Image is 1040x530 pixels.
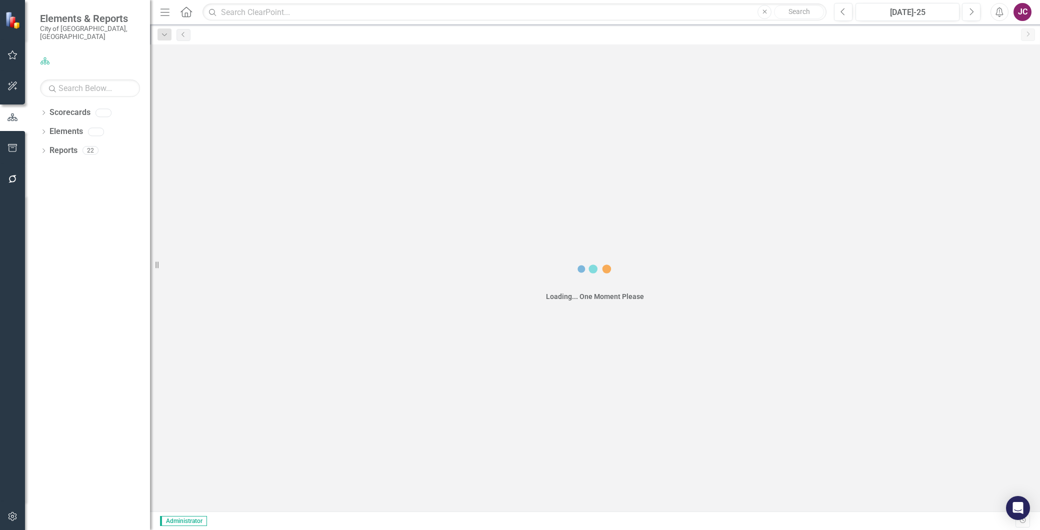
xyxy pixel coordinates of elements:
input: Search ClearPoint... [202,3,826,21]
button: [DATE]-25 [855,3,959,21]
small: City of [GEOGRAPHIC_DATA], [GEOGRAPHIC_DATA] [40,24,140,41]
div: [DATE]-25 [859,6,956,18]
a: Scorecards [49,107,90,118]
div: 22 [82,146,98,155]
button: Search [774,5,824,19]
span: Search [788,7,810,15]
button: JC [1013,3,1031,21]
div: Loading... One Moment Please [546,291,644,301]
a: Reports [49,145,77,156]
span: Elements & Reports [40,12,140,24]
span: Administrator [160,516,207,526]
div: Open Intercom Messenger [1006,496,1030,520]
input: Search Below... [40,79,140,97]
img: ClearPoint Strategy [5,11,22,29]
a: Elements [49,126,83,137]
